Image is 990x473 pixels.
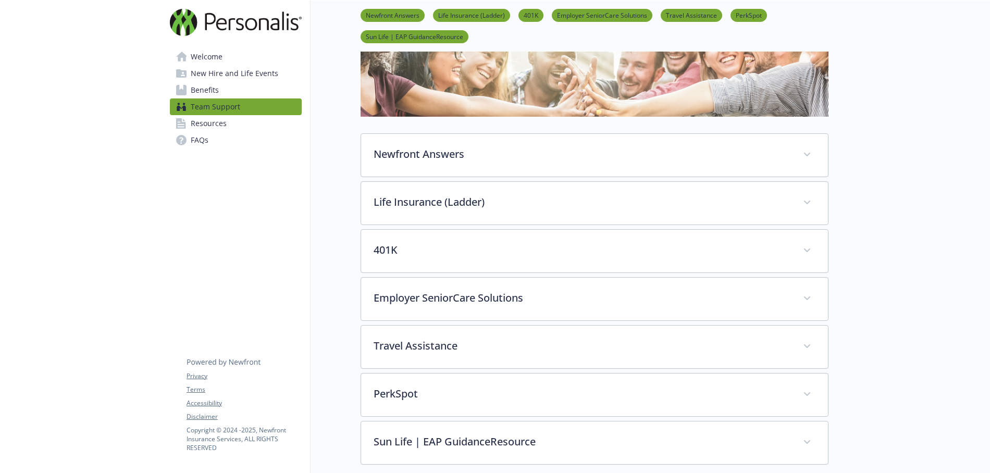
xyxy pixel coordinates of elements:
[374,290,790,306] p: Employer SeniorCare Solutions
[374,386,790,402] p: PerkSpot
[374,434,790,450] p: Sun Life | EAP GuidanceResource
[191,98,240,115] span: Team Support
[170,48,302,65] a: Welcome
[170,115,302,132] a: Resources
[361,326,828,368] div: Travel Assistance
[661,10,722,20] a: Travel Assistance
[191,82,219,98] span: Benefits
[187,371,301,381] a: Privacy
[191,115,227,132] span: Resources
[374,242,790,258] p: 401K
[361,374,828,416] div: PerkSpot
[374,338,790,354] p: Travel Assistance
[361,10,425,20] a: Newfront Answers
[374,146,790,162] p: Newfront Answers
[191,132,208,148] span: FAQs
[170,82,302,98] a: Benefits
[191,48,222,65] span: Welcome
[361,278,828,320] div: Employer SeniorCare Solutions
[170,98,302,115] a: Team Support
[361,19,828,117] img: team support page banner
[374,194,790,210] p: Life Insurance (Ladder)
[731,10,767,20] a: PerkSpot
[187,385,301,394] a: Terms
[518,10,543,20] a: 401K
[552,10,652,20] a: Employer SeniorCare Solutions
[361,230,828,272] div: 401K
[361,31,468,41] a: Sun Life | EAP GuidanceResource
[187,426,301,452] p: Copyright © 2024 - 2025 , Newfront Insurance Services, ALL RIGHTS RESERVED
[361,182,828,225] div: Life Insurance (Ladder)
[170,132,302,148] a: FAQs
[170,65,302,82] a: New Hire and Life Events
[361,134,828,177] div: Newfront Answers
[191,65,278,82] span: New Hire and Life Events
[187,399,301,408] a: Accessibility
[433,10,510,20] a: Life Insurance (Ladder)
[361,421,828,464] div: Sun Life | EAP GuidanceResource
[187,412,301,421] a: Disclaimer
